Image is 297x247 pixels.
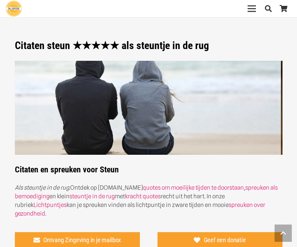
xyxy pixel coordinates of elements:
a: Zoeken [261,0,276,17]
h1: Citaten steun ★★★★★ als steuntje in de rug [15,39,282,52]
span: Geef een donatie [204,236,246,244]
a: Lichtpuntjes [33,201,67,208]
a: kracht quotes [125,193,161,200]
strong: Citaten en spreuken voor Steun [15,61,282,174]
span: Ontvang Zingeving in je mailbox [43,236,121,244]
a: Ingspire - het zingevingsplatform met de mooiste spreuken en gouden inzichten over het leven [6,1,22,17]
a: steuntje in de rug [69,193,115,200]
i: Als steuntje in de rug. [15,184,70,191]
a: quotes om moeilijke tijden te doorstaan [143,184,244,191]
p: Ontdek op [DOMAIN_NAME] , en klein met recht uit het hart. In onze rubriek kan je spreuken vinden... [15,183,282,218]
img: Spreuken steuntje in de rug - quotes over steun van ingspire [15,61,282,155]
a: Terug naar top [275,225,292,242]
